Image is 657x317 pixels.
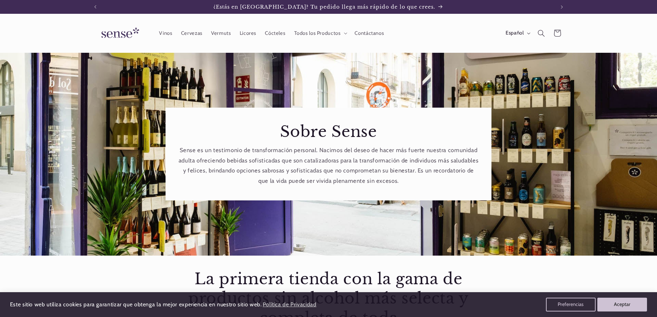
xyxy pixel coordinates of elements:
span: Vermuts [211,30,231,37]
span: Licores [240,30,256,37]
summary: Todos los Productos [290,26,350,41]
span: Español [506,29,524,37]
button: Español [501,26,533,40]
h2: Sobre Sense [178,122,479,142]
span: Contáctanos [355,30,384,37]
a: Vermuts [207,26,235,41]
span: Este sitio web utiliza cookies para garantizar que obtenga la mejor experiencia en nuestro sitio ... [10,301,262,308]
span: Vinos [159,30,172,37]
a: Sense [90,21,148,46]
span: Cervezas [181,30,202,37]
a: Política de Privacidad (opens in a new tab) [261,299,317,311]
a: Cócteles [261,26,290,41]
button: Aceptar [597,298,647,311]
span: Cócteles [265,30,285,37]
a: Licores [235,26,261,41]
img: Sense [93,23,145,43]
a: Contáctanos [350,26,388,41]
p: Sense es un testimonio de transformación personal. Nacimos del deseo de hacer más fuerte nuestra... [178,145,479,186]
span: ¿Estás en [GEOGRAPHIC_DATA]? Tu pedido llega más rápido de lo que crees. [213,4,436,10]
span: Todos los Productos [294,30,341,37]
summary: Búsqueda [534,25,549,41]
button: Preferencias [546,298,596,311]
a: Vinos [155,26,177,41]
a: Cervezas [177,26,207,41]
